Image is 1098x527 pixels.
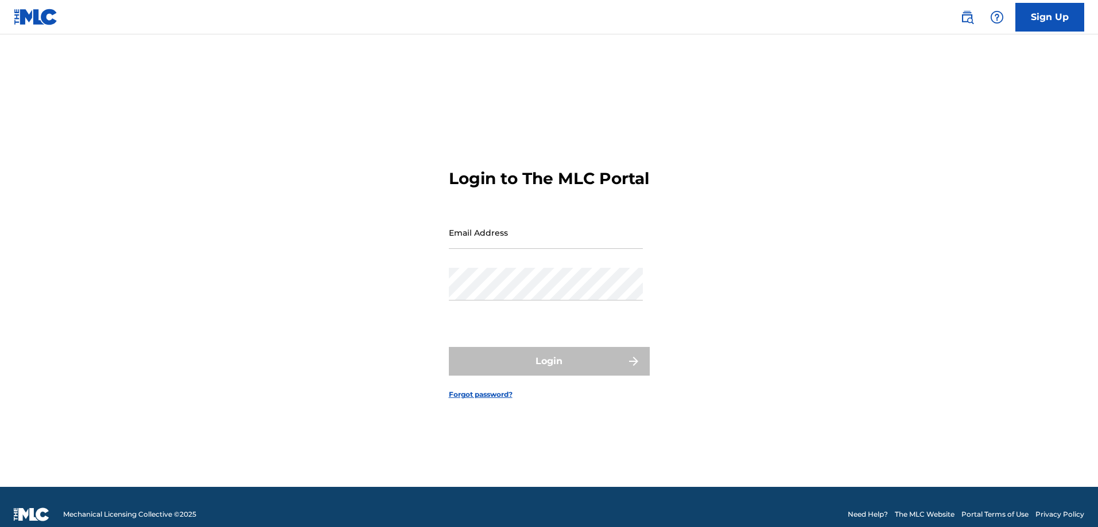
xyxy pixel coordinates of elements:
a: Need Help? [848,509,888,520]
a: Public Search [956,6,979,29]
img: logo [14,508,49,521]
a: Forgot password? [449,389,513,400]
img: search [960,10,974,24]
a: Sign Up [1015,3,1084,32]
iframe: Chat Widget [1041,472,1098,527]
div: Help [986,6,1008,29]
img: help [990,10,1004,24]
a: Privacy Policy [1035,509,1084,520]
span: Mechanical Licensing Collective © 2025 [63,509,196,520]
h3: Login to The MLC Portal [449,169,649,189]
a: Portal Terms of Use [961,509,1029,520]
a: The MLC Website [895,509,955,520]
img: MLC Logo [14,9,58,25]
